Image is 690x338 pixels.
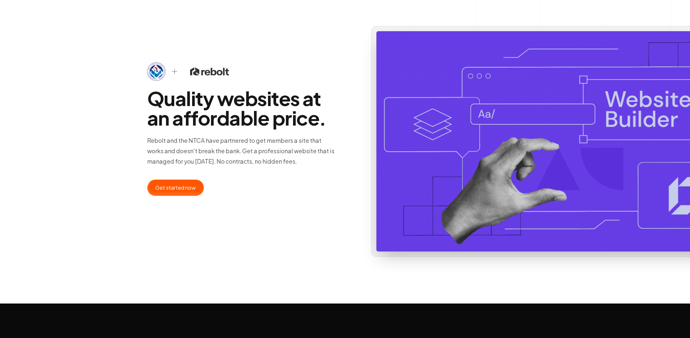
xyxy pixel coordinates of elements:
[147,180,204,196] button: Get started now
[147,135,335,167] p: Rebolt and the NTCA have partnered to get members a site that works and doesn't break the bank. G...
[147,62,165,81] img: redesign-logo.png
[147,88,335,128] h1: Quality websites at an affordable price.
